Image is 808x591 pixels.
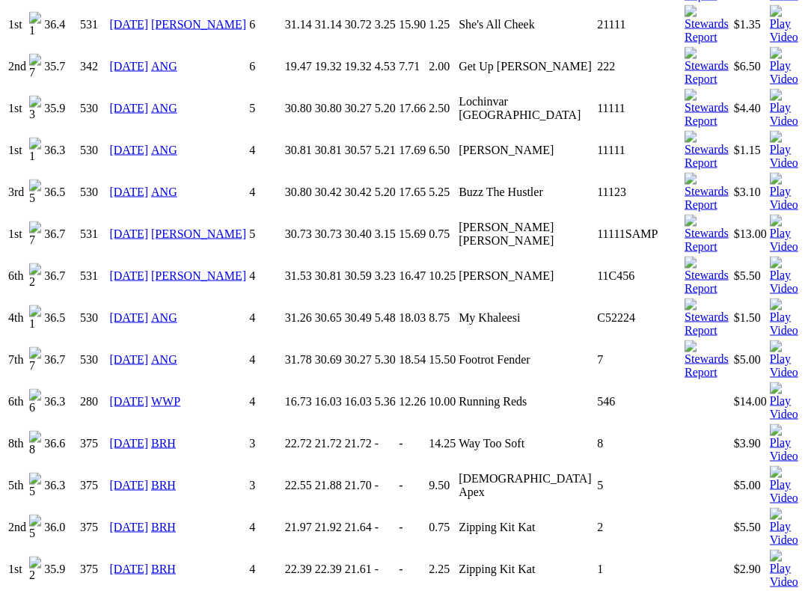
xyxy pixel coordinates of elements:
td: 4.53 [374,46,397,87]
td: 6th [7,256,27,296]
td: 17.65 [398,172,426,212]
td: 5 [596,465,682,506]
img: 1 [29,138,41,163]
img: Play Video [770,298,800,337]
td: [DEMOGRAPHIC_DATA] Apex [458,465,595,506]
td: [PERSON_NAME] [458,130,595,171]
td: 530 [79,298,108,338]
img: 2 [29,557,41,582]
td: 11C456 [596,256,682,296]
td: 5.20 [374,88,397,129]
a: View replay [770,492,800,504]
a: View replay [770,324,800,337]
a: [DATE] [109,479,148,492]
td: 2.50 [428,88,456,129]
td: 36.3 [43,382,78,422]
td: 4 [248,172,283,212]
td: 1st [7,130,27,171]
td: 2.25 [428,549,456,590]
td: 530 [79,130,108,171]
td: Zipping Kit Kat [458,549,595,590]
img: Play Video [770,340,800,379]
td: 30.81 [314,256,343,296]
td: 1 [596,549,682,590]
td: 4 [248,549,283,590]
td: 0.75 [428,214,456,254]
td: - [374,507,397,548]
td: 36.4 [43,4,78,45]
td: 16.03 [344,382,373,422]
img: Play Video [770,215,800,254]
td: 30.49 [344,298,373,338]
td: 22.55 [284,465,313,506]
td: 6.50 [428,130,456,171]
a: [DATE] [109,311,148,324]
a: BRH [151,479,176,492]
td: $4.40 [733,88,768,129]
img: Play Video [770,382,800,421]
td: 4 [248,298,283,338]
a: ANG [151,311,177,324]
a: View replay [770,198,800,211]
td: 15.50 [428,340,456,380]
td: 30.27 [344,88,373,129]
td: $5.00 [733,340,768,380]
td: 9.50 [428,465,456,506]
a: View replay [770,31,800,43]
td: $5.00 [733,465,768,506]
td: 8th [7,423,27,464]
td: 21.72 [314,423,343,464]
td: $3.10 [733,172,768,212]
td: Way Too Soft [458,423,595,464]
td: 22.72 [284,423,313,464]
td: 531 [79,256,108,296]
td: She's All Cheek [458,4,595,45]
td: Lochinvar [GEOGRAPHIC_DATA] [458,88,595,129]
td: 21.70 [344,465,373,506]
td: 530 [79,340,108,380]
td: 22.39 [284,549,313,590]
a: [DATE] [109,395,148,408]
td: 21.97 [284,507,313,548]
td: 5.30 [374,340,397,380]
img: Play Video [770,5,800,44]
a: [PERSON_NAME] [151,227,246,240]
img: Play Video [770,550,800,589]
td: 280 [79,382,108,422]
td: 35.9 [43,549,78,590]
td: 2nd [7,507,27,548]
td: 530 [79,88,108,129]
td: 36.5 [43,172,78,212]
a: [DATE] [109,60,148,73]
a: ANG [151,60,177,73]
td: 21.61 [344,549,373,590]
td: 8.75 [428,298,456,338]
a: View replay [770,114,800,127]
td: 35.7 [43,46,78,87]
a: BRH [151,521,176,533]
td: Get Up [PERSON_NAME] [458,46,595,87]
img: 8 [29,431,41,456]
td: 30.72 [344,4,373,45]
img: Play Video [770,89,800,128]
td: 3.23 [374,256,397,296]
a: ANG [151,186,177,198]
td: 546 [596,382,682,422]
td: 30.73 [284,214,313,254]
img: 7 [29,54,41,79]
a: [DATE] [109,227,148,240]
td: Running Reds [458,382,595,422]
td: 375 [79,507,108,548]
td: 8 [596,423,682,464]
a: View replay [770,533,800,546]
td: 31.14 [284,4,313,45]
img: Play Video [770,173,800,212]
td: 22.39 [314,549,343,590]
img: Stewards Report [685,89,731,128]
td: 30.42 [344,172,373,212]
td: 21.64 [344,507,373,548]
td: 11111SAMP [596,214,682,254]
td: 2 [596,507,682,548]
td: 30.81 [284,130,313,171]
td: 36.5 [43,298,78,338]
